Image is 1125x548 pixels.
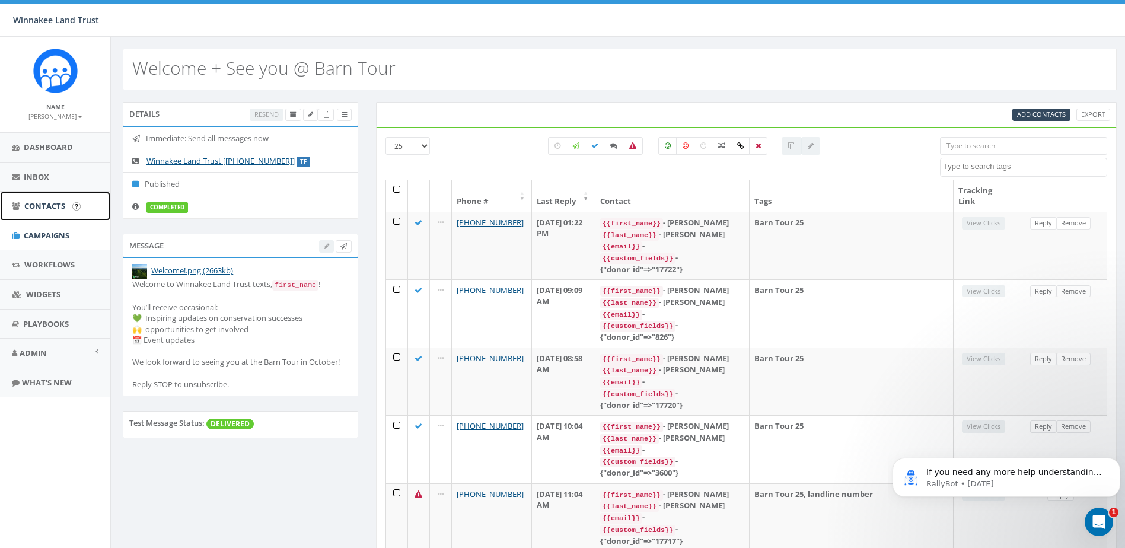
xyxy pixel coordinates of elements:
[22,377,72,388] span: What's New
[9,315,228,367] div: RallyBot says…
[600,320,744,342] div: - {"donor_id"=>"826"}
[24,230,69,241] span: Campaigns
[600,388,744,410] div: - {"donor_id"=>"17720"}
[9,78,228,125] div: Jessica says…
[750,279,954,347] td: Barn Tour 25
[1012,109,1070,121] a: Add Contacts
[72,202,81,211] input: Submit
[132,279,349,390] div: Welcome to Winnakee Land Trust texts, ! You’ll receive occasional: 💚 Inspiring updates on conserv...
[600,241,642,252] code: {{email}}
[1030,420,1057,433] a: Reply
[18,379,28,388] button: Emoji picker
[600,376,744,388] div: -
[548,137,567,155] label: Pending
[595,180,750,212] th: Contact
[600,420,744,432] div: - [PERSON_NAME]
[676,137,695,155] label: Negative
[600,365,659,376] code: {{last_name}}
[19,132,218,190] div: Yes! People can absolutely reply with pictures to your messages. Our platform supports multimedia...
[28,110,82,121] a: [PERSON_NAME]
[75,379,85,388] button: Start recording
[600,286,663,297] code: {{first_name}}
[123,234,358,257] div: Message
[600,252,744,275] div: - {"donor_id"=>"17722"}
[658,137,677,155] label: Positive
[56,379,66,388] button: Upload attachment
[52,85,218,109] div: can people reply with pictures to my messages
[600,457,675,467] code: {{custom_fields}}
[600,353,744,365] div: - [PERSON_NAME]
[9,43,94,69] div: How can I help?
[1056,285,1091,298] a: Remove
[532,180,595,212] th: Last Reply: activate to sort column ascending
[340,241,347,250] span: Send Test Message
[750,212,954,279] td: Barn Tour 25
[1030,353,1057,365] a: Reply
[24,259,75,270] span: Workflows
[749,137,767,155] label: Removed
[19,50,85,62] div: How can I help?
[19,322,160,334] div: Is that what you were looking for?
[151,265,233,276] a: Welcome!.png (2663kb)
[954,180,1014,212] th: Tracking Link
[566,137,586,155] label: Sending
[1056,353,1091,365] a: Remove
[24,171,49,182] span: Inbox
[600,253,675,264] code: {{custom_fields}}
[34,7,53,26] img: Profile image for RallyBot
[26,289,60,300] span: Widgets
[186,5,208,27] button: Home
[600,354,663,365] code: {{first_name}}
[600,364,744,376] div: - [PERSON_NAME]
[290,110,297,119] span: Archive Campaign
[123,172,358,196] li: Published
[24,200,65,211] span: Contacts
[532,212,595,279] td: [DATE] 01:22 PM
[940,137,1107,155] input: Type to search
[452,180,532,212] th: Phone #: activate to sort column ascending
[272,280,318,291] code: first_name
[600,445,642,456] code: {{email}}
[457,353,524,364] a: [PHONE_NUMBER]
[600,455,744,478] div: - {"donor_id"=>"3600"}
[888,433,1125,516] iframe: Intercom notifications message
[600,389,675,400] code: {{custom_fields}}
[136,181,146,190] a: Source reference 115451603:
[457,420,524,431] a: [PHONE_NUMBER]
[600,490,663,501] code: {{first_name}}
[623,137,643,155] label: Bounced
[600,444,744,456] div: -
[600,218,663,229] code: {{first_name}}
[152,297,161,307] a: Source reference 127071852:
[1056,420,1091,433] a: Remove
[600,512,744,524] div: -
[9,125,228,314] div: Yes! People can absolutely reply with pictures to your messages. Our platform supports multimedia...
[532,279,595,347] td: [DATE] 09:09 AM
[19,196,218,254] div: You'll be able to see and respond to these picture replies through your inbox, just like text rep...
[20,348,47,358] span: Admin
[694,137,713,155] label: Neutral
[600,513,642,524] code: {{email}}
[10,354,227,374] textarea: Message…
[600,525,675,536] code: {{custom_fields}}
[600,229,744,241] div: - [PERSON_NAME]
[600,377,642,388] code: {{email}}
[206,419,254,429] span: DELIVERED
[750,348,954,415] td: Barn Tour 25
[600,297,744,308] div: - [PERSON_NAME]
[9,315,170,341] div: Is that what you were looking for?RallyBot • Just now
[600,524,744,546] div: - {"donor_id"=>"17717"}
[37,379,47,388] button: Gif picker
[13,14,99,26] span: Winnakee Land Trust
[146,155,295,166] a: Winnakee Land Trust [[PHONE_NUMBER]]
[123,127,358,150] li: Immediate: Send all messages now
[1017,110,1066,119] span: Add Contacts
[750,415,954,483] td: Barn Tour 25
[43,78,228,116] div: can people reply with pictures to my messages
[186,245,195,254] a: Source reference 11536617:
[19,343,88,351] div: RallyBot • Just now
[132,135,146,142] i: Immediate: Send all messages now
